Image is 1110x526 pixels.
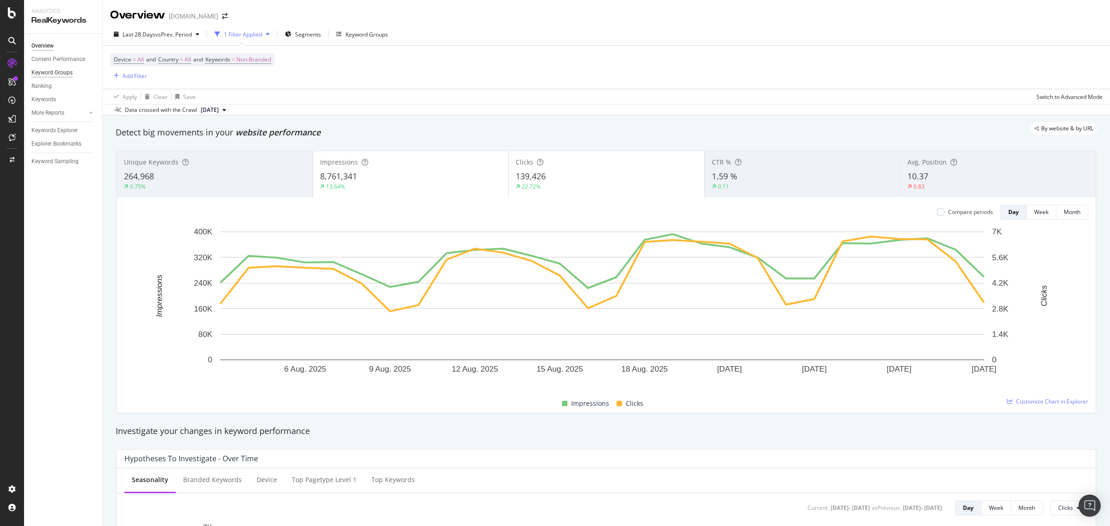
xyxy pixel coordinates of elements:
button: Day [1000,205,1027,220]
button: Month [1056,205,1088,220]
a: Overview [31,41,96,51]
span: 139,426 [516,171,546,182]
a: Keyword Groups [31,68,96,78]
div: Explorer Bookmarks [31,139,81,149]
a: More Reports [31,108,86,118]
span: Avg. Position [907,158,947,166]
button: Segments [281,27,325,42]
div: Overview [31,41,54,51]
text: 7K [992,227,1002,236]
div: Day [963,504,974,512]
text: 0 [992,355,996,364]
svg: A chart. [124,227,1079,387]
button: Save [172,89,196,104]
div: [DATE] - [DATE] [831,504,870,512]
div: Analytics [31,7,95,15]
div: Save [183,93,196,101]
span: 8,761,341 [320,171,357,182]
span: = [180,55,183,63]
text: 5.6K [992,253,1009,262]
span: By website & by URL [1041,126,1093,131]
text: [DATE] [717,365,742,373]
div: Overview [110,7,165,23]
span: CTR % [712,158,731,166]
button: [DATE] [197,104,230,116]
div: Ranking [31,81,52,91]
span: Unique Keywords [124,158,179,166]
span: Country [158,55,179,63]
span: = [133,55,136,63]
a: Explorer Bookmarks [31,139,96,149]
span: All [185,53,191,66]
div: Hypotheses to Investigate - Over Time [124,454,258,463]
button: Keyword Groups [333,27,392,42]
text: [DATE] [887,365,912,373]
div: Branded Keywords [183,475,242,484]
span: Customize Chart in Explorer [1016,398,1088,405]
div: Current: [808,504,829,512]
div: Open Intercom Messenger [1079,495,1101,517]
div: Top pagetype Level 1 [292,475,357,484]
div: [DATE] - [DATE] [903,504,942,512]
div: vs Previous : [872,504,901,512]
text: 18 Aug. 2025 [622,365,668,373]
span: 10.37 [907,171,928,182]
text: [DATE] [972,365,997,373]
button: Clear [141,89,167,104]
button: Week [1027,205,1056,220]
a: Keywords [31,95,96,104]
div: Week [989,504,1003,512]
div: 22.72% [522,183,541,190]
div: Keyword Groups [345,31,388,38]
button: Apply [110,89,137,104]
text: 160K [194,305,212,313]
button: 1 Filter Applied [211,27,273,42]
div: 13.64% [326,183,345,190]
text: [DATE] [802,365,827,373]
span: Non-Branded [236,53,271,66]
a: Ranking [31,81,96,91]
a: Customize Chart in Explorer [1007,398,1088,405]
a: Keywords Explorer [31,126,96,135]
span: Last 28 Days [123,31,155,38]
span: Clicks [516,158,533,166]
button: Switch to Advanced Mode [1033,89,1103,104]
text: 9 Aug. 2025 [369,365,411,373]
div: Month [1018,504,1035,512]
span: Keywords [205,55,230,63]
span: 1.59 % [712,171,737,182]
button: Last 28 DaysvsPrev. Period [110,27,203,42]
text: 1.4K [992,330,1009,339]
div: Data crossed with the Crawl [125,106,197,114]
div: [DOMAIN_NAME] [169,12,218,21]
text: 15 Aug. 2025 [536,365,583,373]
text: 12 Aug. 2025 [452,365,498,373]
div: Month [1064,208,1080,216]
span: 2025 Aug. 24th [201,106,219,114]
text: 80K [198,330,213,339]
text: 320K [194,253,212,262]
div: Keywords Explorer [31,126,78,135]
div: Investigate your changes in keyword performance [116,425,1097,437]
text: 0 [208,355,212,364]
a: Content Performance [31,55,96,64]
span: vs Prev. Period [155,31,192,38]
span: Impressions [320,158,358,166]
div: 9.75% [130,183,146,190]
a: Keyword Sampling [31,157,96,166]
div: Clear [154,93,167,101]
div: Keywords [31,95,56,104]
span: Device [114,55,131,63]
div: Keyword Sampling [31,157,79,166]
text: Impressions [155,275,164,317]
div: arrow-right-arrow-left [222,13,228,19]
span: Clicks [626,398,643,409]
text: 4.2K [992,279,1009,287]
button: Week [981,501,1011,515]
span: Clicks [1058,504,1073,512]
text: 240K [194,279,212,287]
div: 1 Filter Applied [224,31,262,38]
button: Clicks [1050,501,1088,515]
span: Segments [295,31,321,38]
